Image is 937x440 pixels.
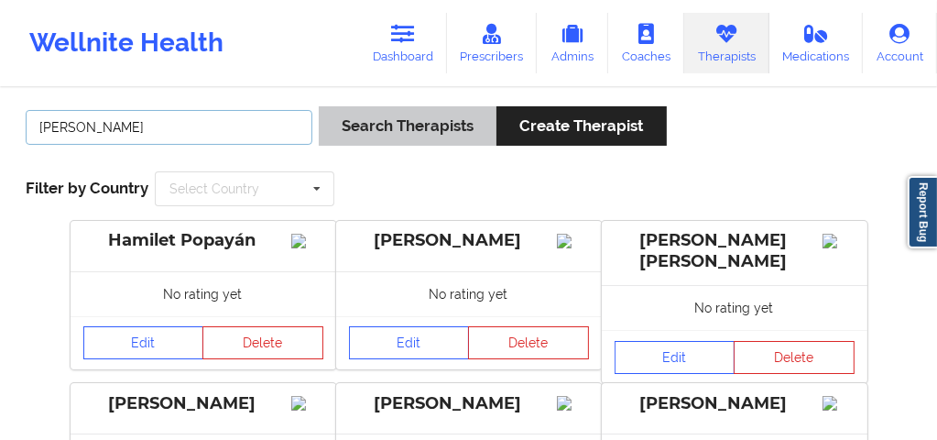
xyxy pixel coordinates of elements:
[291,396,323,411] img: Image%2Fplaceholer-image.png
[349,393,589,414] div: [PERSON_NAME]
[169,182,259,195] div: Select Country
[349,230,589,251] div: [PERSON_NAME]
[769,13,864,73] a: Medications
[83,230,323,251] div: Hamilet Popayán
[908,176,937,248] a: Report Bug
[863,13,937,73] a: Account
[615,230,855,272] div: [PERSON_NAME] [PERSON_NAME]
[602,285,867,330] div: No rating yet
[349,326,470,359] a: Edit
[684,13,769,73] a: Therapists
[83,393,323,414] div: [PERSON_NAME]
[734,341,855,374] button: Delete
[537,13,608,73] a: Admins
[447,13,538,73] a: Prescribers
[608,13,684,73] a: Coaches
[823,396,855,411] img: Image%2Fplaceholer-image.png
[468,326,589,359] button: Delete
[202,326,323,359] button: Delete
[26,110,312,145] input: Search Keywords
[359,13,447,73] a: Dashboard
[83,326,204,359] a: Edit
[823,234,855,248] img: Image%2Fplaceholer-image.png
[496,106,666,146] button: Create Therapist
[557,396,589,411] img: Image%2Fplaceholer-image.png
[336,271,602,316] div: No rating yet
[26,179,148,197] span: Filter by Country
[557,234,589,248] img: Image%2Fplaceholer-image.png
[615,393,855,414] div: [PERSON_NAME]
[291,234,323,248] img: Image%2Fplaceholer-image.png
[615,341,735,374] a: Edit
[71,271,336,316] div: No rating yet
[319,106,496,146] button: Search Therapists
